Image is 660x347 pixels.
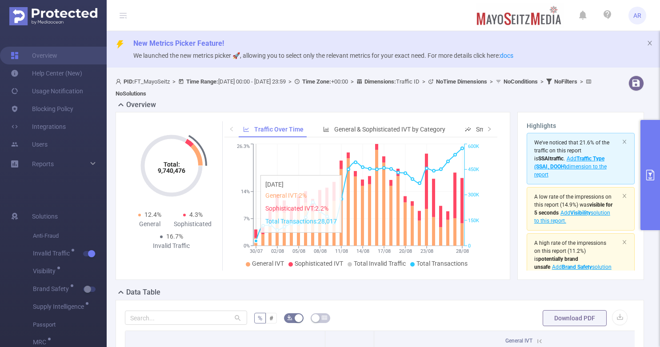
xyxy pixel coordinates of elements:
tspan: 14% [241,189,250,195]
span: Add solution to this report. [534,264,612,278]
tspan: 0% [244,243,250,249]
span: % [258,315,262,322]
a: Reports [32,155,54,173]
i: icon: close [622,139,627,144]
tspan: 23/08 [420,248,433,254]
a: Users [11,136,48,153]
h2: Data Table [126,287,160,298]
tspan: 300K [468,192,479,198]
span: FT_MayoSeitz [DATE] 00:00 - [DATE] 23:59 +00:00 [116,78,594,97]
b: SSAI traffic [538,156,564,162]
span: General IVT [252,260,284,267]
span: (11.2%) [534,240,612,278]
tspan: 30/07 [250,248,263,254]
tspan: 150K [468,218,479,223]
button: icon: close [622,237,627,247]
button: Download PDF [543,310,607,326]
b: No Solutions [116,90,146,97]
span: Total Transactions [416,260,468,267]
tspan: 450K [468,167,479,172]
tspan: 20/08 [399,248,412,254]
tspan: Total: [163,161,180,168]
h2: Overview [126,100,156,110]
img: Protected Media [9,7,97,25]
i: icon: close [622,193,627,199]
i: icon: bar-chart [323,126,329,132]
tspan: 05/08 [292,248,305,254]
a: Blocking Policy [11,100,73,118]
tspan: 17/08 [378,248,391,254]
button: icon: close [647,38,653,48]
b: PID: [124,78,134,85]
span: > [170,78,178,85]
span: We've noticed that 21.6% of the traffic on this report is . [534,140,609,178]
span: Anti-Fraud [33,227,107,245]
i: icon: user [116,79,124,84]
span: New Metrics Picker Feature! [133,39,224,48]
span: Smart Agent [476,126,511,133]
i: icon: close [647,40,653,46]
i: icon: bg-colors [287,315,292,320]
i: icon: left [229,126,235,132]
span: Supply Intelligence [33,303,87,310]
span: General & Sophisticated IVT by Category [334,126,445,133]
b: No Filters [554,78,577,85]
i: icon: table [322,315,327,320]
b: potentially brand unsafe [534,256,578,270]
span: Sophisticated IVT [295,260,343,267]
span: AR [633,7,641,24]
b: Visibility [570,210,591,216]
span: 4.3% [189,211,203,218]
span: (14.9%) [534,194,612,224]
i: icon: close [622,239,627,245]
b: Dimensions : [364,78,396,85]
tspan: 26.3% [237,144,250,150]
span: Reports [32,160,54,168]
span: 16.7% [166,233,183,240]
b: Brand Safety [562,264,592,270]
span: Invalid Traffic [33,250,73,256]
a: Overview [11,47,57,64]
span: MRC [33,339,49,345]
span: > [577,78,586,85]
tspan: 02/08 [271,248,284,254]
span: 12.4% [144,211,161,218]
h3: Highlights [527,121,635,131]
b: No Conditions [504,78,538,85]
span: Solutions [32,207,58,225]
span: Add dimension to the report [534,156,607,178]
tspan: 0 [468,243,471,249]
span: A high rate of the impressions on this report [534,240,606,254]
input: Search... [125,311,247,325]
span: > [487,78,496,85]
span: Add solution to this report. [534,210,610,224]
tspan: 11/08 [335,248,348,254]
button: icon: close [622,191,627,201]
span: # [269,315,273,322]
b: Time Zone: [302,78,331,85]
span: General IVT [505,338,532,344]
tspan: 9,740,476 [158,167,185,174]
span: Total Invalid Traffic [354,260,406,267]
span: Traffic Over Time [254,126,304,133]
span: Passport [33,316,107,334]
span: > [420,78,428,85]
span: > [538,78,546,85]
span: Visibility [33,268,59,274]
a: Help Center (New) [11,64,82,82]
tspan: 600K [468,144,479,150]
tspan: 14/08 [356,248,369,254]
button: icon: close [622,137,627,147]
div: Invalid Traffic [150,241,193,251]
i: icon: thunderbolt [116,40,124,49]
b: No Time Dimensions [436,78,487,85]
tspan: 28/08 [456,248,469,254]
b: Time Range: [186,78,218,85]
tspan: 7% [244,216,250,222]
div: General [128,219,172,229]
span: A low rate of the impressions on this report [534,194,612,208]
a: Integrations [11,118,66,136]
a: Usage Notification [11,82,83,100]
a: docs [500,52,513,59]
span: > [348,78,356,85]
